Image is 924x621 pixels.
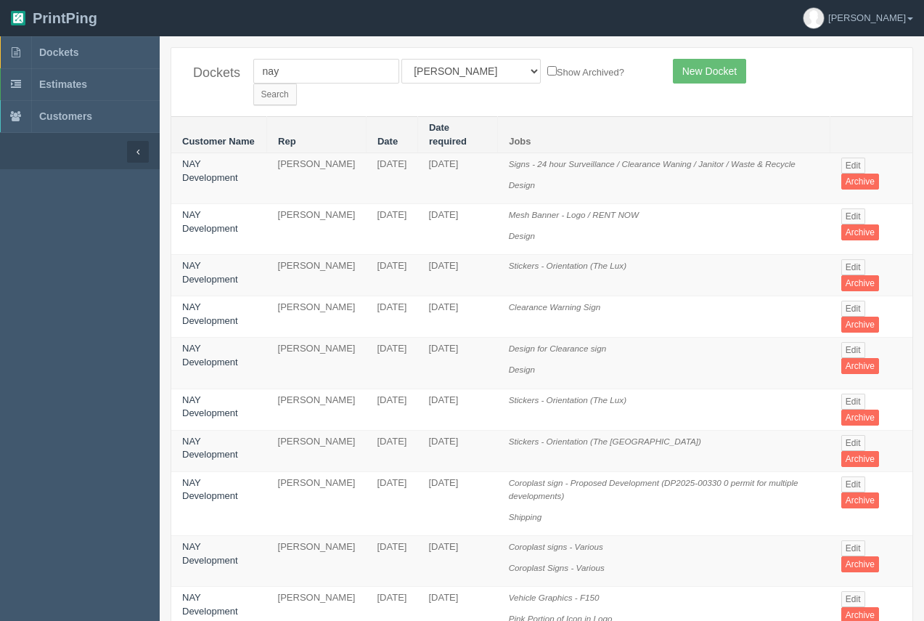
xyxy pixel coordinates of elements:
i: Mesh Banner - Logo / RENT NOW [509,210,639,219]
input: Search [253,84,297,105]
span: Customers [39,110,92,122]
a: Edit [841,394,865,410]
td: [DATE] [417,204,497,255]
a: Edit [841,259,865,275]
a: NAY Development [182,394,238,419]
th: Jobs [498,117,830,153]
a: Rep [278,136,296,147]
i: Coroplast Signs - Various [509,563,605,572]
a: Archive [841,410,879,426]
td: [DATE] [366,389,417,430]
td: [DATE] [417,471,497,536]
label: Show Archived? [547,63,624,80]
a: NAY Development [182,541,238,566]
i: Stickers - Orientation (The Lux) [509,261,626,270]
a: Date required [429,122,467,147]
i: Coroplast signs - Various [509,542,603,551]
a: Edit [841,435,865,451]
a: Edit [841,476,865,492]
i: Vehicle Graphics - F150 [509,593,600,602]
td: [DATE] [366,471,417,536]
i: Design [509,365,535,374]
td: [DATE] [417,338,497,389]
a: Archive [841,275,879,291]
a: Edit [841,591,865,607]
i: Stickers - Orientation (The [GEOGRAPHIC_DATA]) [509,437,701,446]
a: NAY Development [182,343,238,368]
td: [DATE] [417,255,497,296]
a: Archive [841,174,879,190]
a: NAY Development [182,209,238,234]
a: NAY Development [182,158,238,183]
i: Stickers - Orientation (The Lux) [509,395,626,405]
td: [PERSON_NAME] [267,536,367,587]
a: NAY Development [182,592,238,617]
td: [PERSON_NAME] [267,153,367,204]
a: Customer Name [182,136,255,147]
a: Archive [841,556,879,572]
td: [DATE] [417,536,497,587]
a: NAY Development [182,477,238,502]
td: [DATE] [366,296,417,338]
a: Archive [841,358,879,374]
td: [DATE] [366,430,417,471]
td: [PERSON_NAME] [267,296,367,338]
i: Coroplast sign - Proposed Development (DP2025-00330 0 permit for multiple developments) [509,478,798,501]
h4: Dockets [193,66,232,81]
i: Design [509,231,535,240]
td: [PERSON_NAME] [267,471,367,536]
img: avatar_default-7531ab5dedf162e01f1e0bb0964e6a185e93c5c22dfe317fb01d7f8cd2b1632c.jpg [804,8,824,28]
a: Archive [841,451,879,467]
input: Customer Name [253,59,399,84]
a: Edit [841,208,865,224]
a: Edit [841,301,865,317]
input: Show Archived? [547,66,557,76]
a: New Docket [673,59,746,84]
td: [DATE] [366,153,417,204]
i: Clearance Warning Sign [509,302,600,312]
i: Shipping [509,512,542,521]
i: Design for Clearance sign [509,344,606,353]
td: [DATE] [366,338,417,389]
td: [DATE] [417,389,497,430]
i: Signs - 24 hour Surveillance / Clearance Waning / Janitor / Waste & Recycle [509,159,796,169]
td: [PERSON_NAME] [267,389,367,430]
i: Design [509,180,535,190]
a: NAY Development [182,301,238,326]
td: [PERSON_NAME] [267,338,367,389]
a: Date [377,136,398,147]
a: Edit [841,158,865,174]
td: [DATE] [417,296,497,338]
a: Archive [841,492,879,508]
a: Archive [841,224,879,240]
span: Estimates [39,78,87,90]
a: Archive [841,317,879,333]
img: logo-3e63b451c926e2ac314895c53de4908e5d424f24456219fb08d385ab2e579770.png [11,11,25,25]
td: [DATE] [417,153,497,204]
td: [DATE] [417,430,497,471]
td: [DATE] [366,536,417,587]
a: Edit [841,342,865,358]
td: [PERSON_NAME] [267,255,367,296]
a: NAY Development [182,436,238,460]
td: [PERSON_NAME] [267,204,367,255]
td: [PERSON_NAME] [267,430,367,471]
a: NAY Development [182,260,238,285]
a: Edit [841,540,865,556]
td: [DATE] [366,255,417,296]
span: Dockets [39,46,78,58]
td: [DATE] [366,204,417,255]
